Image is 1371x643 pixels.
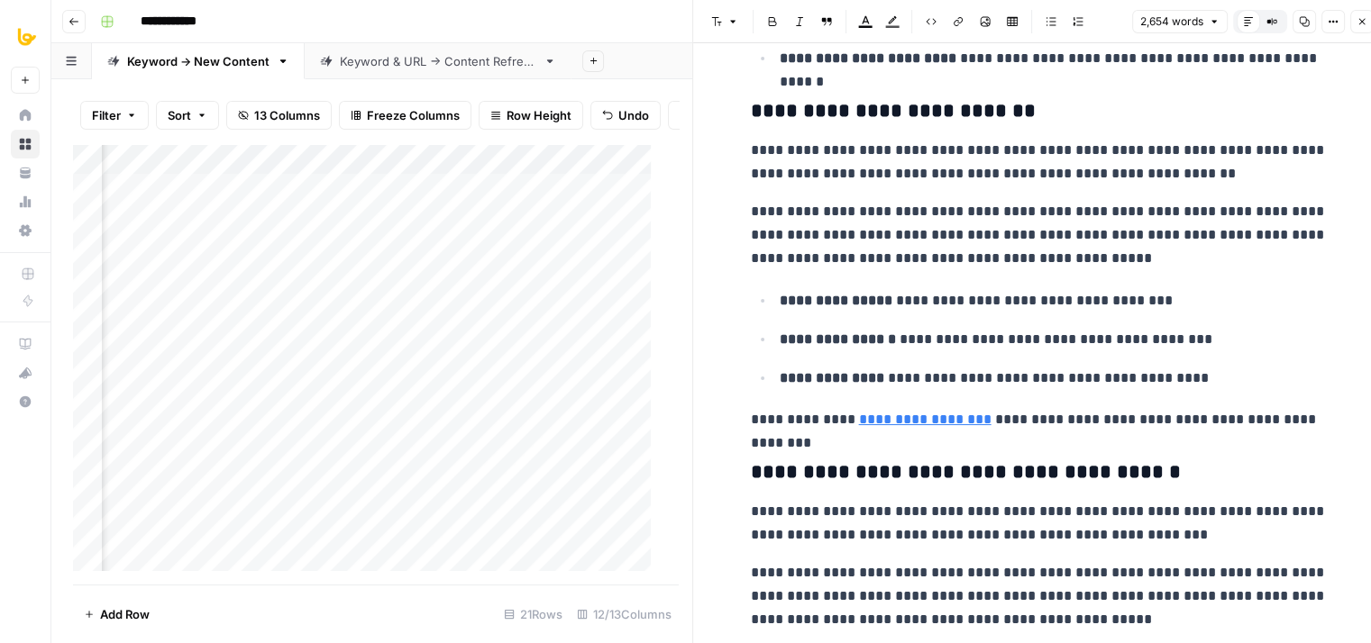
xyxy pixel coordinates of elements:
a: Home [11,101,40,130]
a: Usage [11,187,40,216]
button: Workspace: All About AI [11,14,40,59]
div: Keyword -> New Content [127,52,270,70]
button: Filter [80,101,149,130]
button: Freeze Columns [339,101,471,130]
img: All About AI Logo [11,21,43,53]
span: Undo [618,106,649,124]
button: Undo [590,101,661,130]
span: Add Row [100,605,150,623]
div: What's new? [12,359,39,386]
button: Sort [156,101,219,130]
button: Add Row [73,600,160,629]
span: 13 Columns [254,106,320,124]
div: 21 Rows [497,600,570,629]
a: Keyword & URL -> Content Refresh [305,43,571,79]
a: Settings [11,216,40,245]
a: AirOps Academy [11,330,40,358]
a: Keyword -> New Content [92,43,305,79]
button: Help + Support [11,387,40,416]
span: Row Height [507,106,571,124]
button: 13 Columns [226,101,332,130]
a: Your Data [11,158,40,187]
a: Browse [11,130,40,158]
span: Sort [168,106,191,124]
div: Keyword & URL -> Content Refresh [340,52,536,70]
span: Freeze Columns [367,106,460,124]
span: 2,654 words [1140,14,1203,30]
button: Row Height [479,101,583,130]
button: 2,654 words [1132,10,1228,33]
span: Filter [92,106,121,124]
button: What's new? [11,358,40,387]
div: 12/13 Columns [570,600,679,629]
